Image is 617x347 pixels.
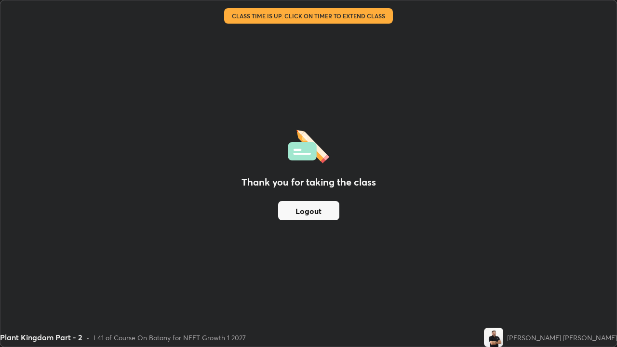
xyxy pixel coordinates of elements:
h2: Thank you for taking the class [241,175,376,189]
img: offlineFeedback.1438e8b3.svg [288,127,329,163]
button: Logout [278,201,339,220]
div: • [86,333,90,343]
div: [PERSON_NAME] [PERSON_NAME] [507,333,617,343]
img: 7e04d00cfadd4739aa7a1f1bbb06af02.jpg [484,328,503,347]
div: L41 of Course On Botany for NEET Growth 1 2027 [94,333,246,343]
